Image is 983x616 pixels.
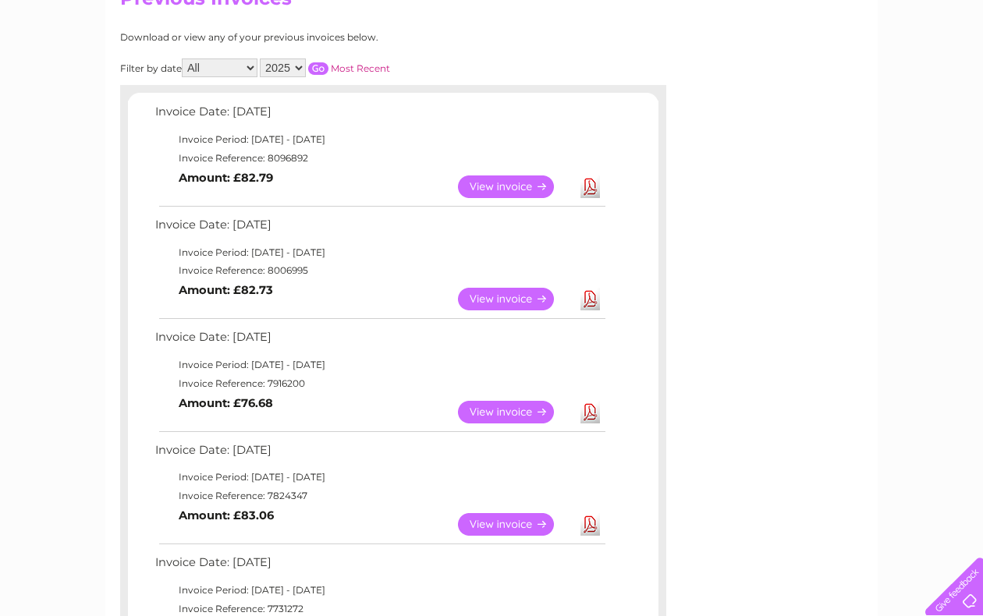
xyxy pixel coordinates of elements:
td: Invoice Period: [DATE] - [DATE] [151,356,608,374]
a: Download [580,401,600,423]
a: View [458,288,573,310]
b: Amount: £82.79 [179,171,273,185]
td: Invoice Reference: 7824347 [151,487,608,505]
img: logo.png [34,41,114,88]
td: Invoice Reference: 7916200 [151,374,608,393]
b: Amount: £83.06 [179,508,274,522]
a: Download [580,288,600,310]
td: Invoice Period: [DATE] - [DATE] [151,581,608,600]
a: 0333 014 3131 [689,8,797,27]
td: Invoice Date: [DATE] [151,440,608,469]
td: Invoice Period: [DATE] - [DATE] [151,243,608,262]
td: Invoice Period: [DATE] - [DATE] [151,468,608,487]
td: Invoice Reference: 8006995 [151,261,608,280]
a: Log out [932,66,968,78]
b: Amount: £82.73 [179,283,273,297]
td: Invoice Date: [DATE] [151,214,608,243]
a: View [458,175,573,198]
div: Download or view any of your previous invoices below. [120,32,530,43]
div: Clear Business is a trading name of Verastar Limited (registered in [GEOGRAPHIC_DATA] No. 3667643... [124,9,861,76]
a: Contact [879,66,917,78]
a: Download [580,175,600,198]
td: Invoice Date: [DATE] [151,552,608,581]
a: View [458,401,573,423]
td: Invoice Period: [DATE] - [DATE] [151,130,608,149]
a: Telecoms [791,66,838,78]
td: Invoice Date: [DATE] [151,327,608,356]
b: Amount: £76.68 [179,396,273,410]
a: Energy [747,66,782,78]
a: Most Recent [331,62,390,74]
a: Water [708,66,738,78]
a: Download [580,513,600,536]
div: Filter by date [120,58,530,77]
a: Blog [847,66,870,78]
td: Invoice Date: [DATE] [151,101,608,130]
a: View [458,513,573,536]
td: Invoice Reference: 8096892 [151,149,608,168]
